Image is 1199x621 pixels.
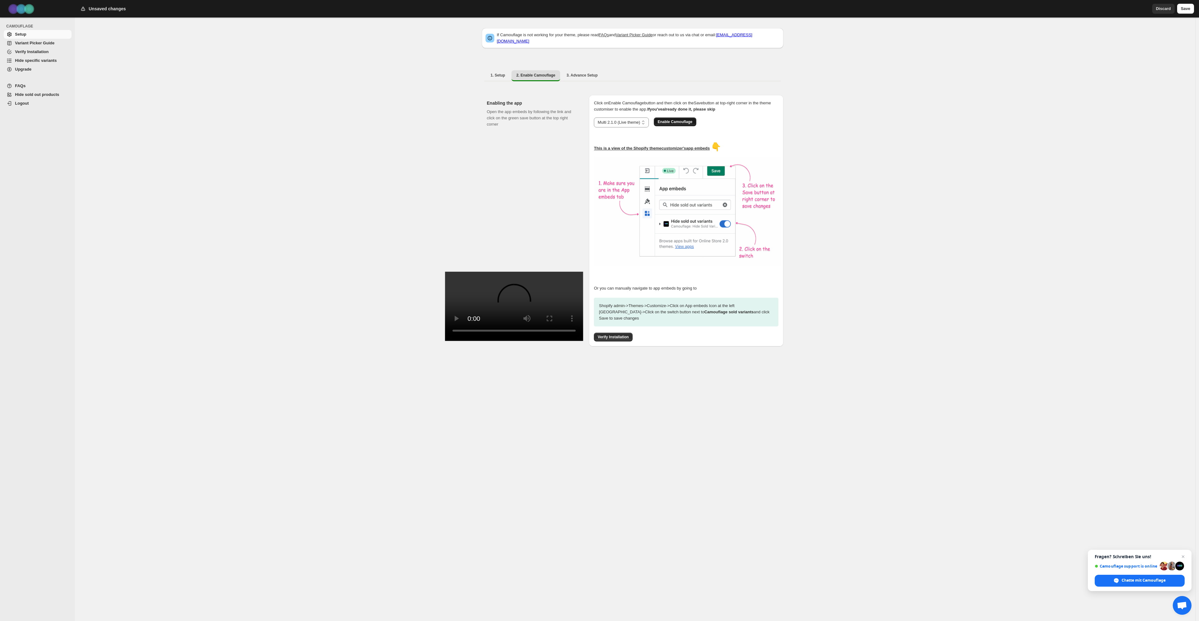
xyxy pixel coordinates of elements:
span: Chatte mit Camouflage [1122,578,1166,583]
p: Click on Enable Camouflage button and then click on the Save button at top-right corner in the th... [594,100,778,112]
span: 👇 [711,142,721,152]
button: Save [1177,4,1194,14]
a: Variant Picker Guide [616,32,653,37]
button: Enable Camouflage [654,117,696,126]
span: 3. Advance Setup [566,73,598,78]
h2: Enabling the app [487,100,579,106]
span: CAMOUFLAGE [6,24,72,29]
a: Hide specific variants [4,56,72,65]
a: Setup [4,30,72,39]
span: Camouflage support is online [1095,564,1157,569]
a: Verify Installation [594,335,632,339]
span: FAQs [15,83,26,88]
video: Enable Camouflage in theme app embeds [445,272,583,341]
a: Variant Picker Guide [4,39,72,47]
button: Discard [1152,4,1175,14]
span: 1. Setup [491,73,505,78]
span: Fragen? Schreiben Sie uns! [1095,554,1185,559]
span: Chatte mit Camouflage [1095,575,1185,587]
span: Verify Installation [15,49,49,54]
img: camouflage-enable [594,156,781,266]
a: Enable Camouflage [654,119,696,124]
span: Discard [1156,6,1171,12]
span: 2. Enable Camouflage [516,73,555,78]
span: Hide sold out products [15,92,59,97]
p: Shopify admin -> Themes -> Customize -> Click on App embeds Icon at the left [GEOGRAPHIC_DATA] ->... [594,298,778,326]
span: Upgrade [15,67,32,72]
button: Verify Installation [594,333,632,341]
a: Chat öffnen [1173,596,1192,615]
span: Enable Camouflage [658,119,692,124]
a: Logout [4,99,72,108]
strong: Camouflage sold variants [704,310,754,314]
p: Or you can manually navigate to app embeds by going to [594,285,778,291]
span: Setup [15,32,26,37]
span: Hide specific variants [15,58,57,63]
span: Variant Picker Guide [15,41,54,45]
a: FAQs [599,32,609,37]
span: Logout [15,101,29,106]
div: Open the app embeds by following the link and click on the green save button at the top right corner [487,109,579,332]
u: This is a view of the Shopify theme customizer's app embeds [594,146,710,151]
a: Upgrade [4,65,72,74]
a: Verify Installation [4,47,72,56]
span: Verify Installation [598,335,629,340]
h2: Unsaved changes [89,6,126,12]
span: Save [1181,6,1190,12]
a: FAQs [4,82,72,90]
b: If you've already done it, please skip [647,107,715,112]
p: If Camouflage is not working for your theme, please read and or reach out to us via chat or email: [497,32,780,44]
a: Hide sold out products [4,90,72,99]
